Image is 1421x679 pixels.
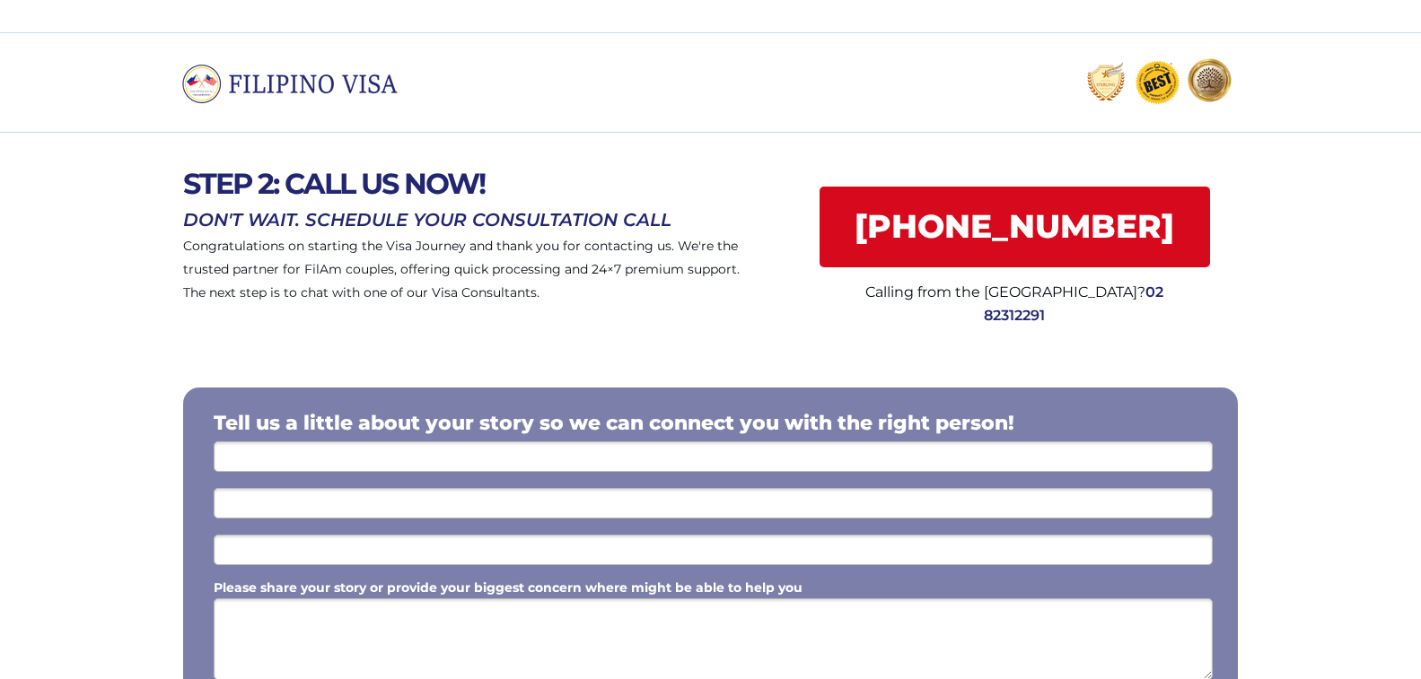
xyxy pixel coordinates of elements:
span: Calling from the [GEOGRAPHIC_DATA]? [865,283,1145,300]
span: Tell us a little about your story so we can connect you with the right person! [214,411,1014,435]
span: STEP 2: CALL US NOW! [183,166,485,201]
a: [PHONE_NUMBER] [820,187,1210,267]
span: DON'T WAIT. SCHEDULE YOUR CONSULTATION CALL [183,209,671,231]
span: Congratulations on starting the Visa Journey and thank you for contacting us. We're the trusted p... [183,238,740,300]
span: [PHONE_NUMBER] [820,207,1210,246]
span: Please share your story or provide your biggest concern where might be able to help you [214,579,803,596]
